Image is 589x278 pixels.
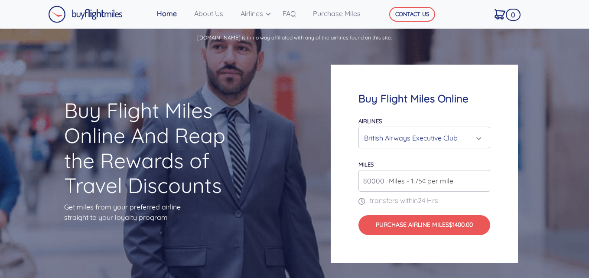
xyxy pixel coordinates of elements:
[384,176,453,186] span: Miles - 1.75¢ per mile
[449,221,473,229] span: $1400.00
[358,161,374,168] label: miles
[358,195,490,206] p: transfers within
[506,9,521,21] span: 0
[418,196,438,205] span: 24 Hrs
[364,130,479,146] div: British Airways Executive Club
[389,7,435,22] button: CONTACT US
[358,127,490,148] button: British Airways Executive Club
[358,215,490,235] button: Purchase Airline Miles$1400.00
[495,9,505,20] img: Cart
[48,6,123,23] img: Buy Flight Miles Logo
[279,5,309,22] a: FAQ
[191,5,237,22] a: About Us
[491,5,517,23] a: 0
[64,98,258,198] h1: Buy Flight Miles Online And Reap the Rewards of Travel Discounts
[309,5,374,22] a: Purchase Miles
[358,92,490,105] h4: Buy Flight Miles Online
[237,5,279,22] a: Airlines
[153,5,191,22] a: Home
[48,3,123,25] a: Buy Flight Miles Logo
[64,202,258,222] p: Get miles from your preferred airline straight to your loyalty program
[358,118,382,124] label: Airlines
